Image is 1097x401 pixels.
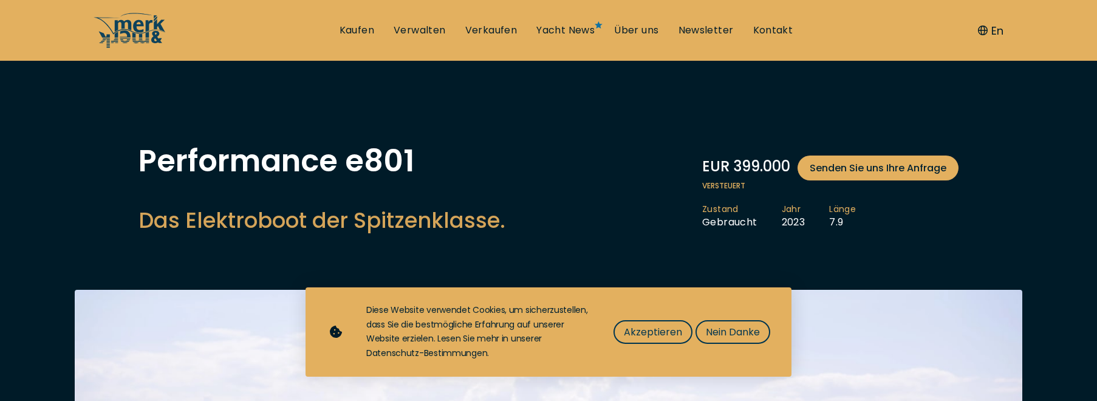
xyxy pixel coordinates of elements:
a: Über uns [614,24,658,37]
li: 2023 [782,204,830,229]
li: Gebraucht [702,204,782,229]
a: Kaufen [340,24,374,37]
a: Datenschutz-Bestimmungen [366,347,487,359]
div: Diese Website verwendet Cookies, um sicherzustellen, dass Sie die bestmögliche Erfahrung auf unse... [366,303,589,361]
span: Nein Danke [706,324,760,340]
a: Senden Sie uns Ihre Anfrage [798,156,959,180]
a: Verkaufen [465,24,518,37]
span: Versteuert [702,180,959,191]
span: Jahr [782,204,805,216]
span: Zustand [702,204,757,216]
li: 7.9 [829,204,880,229]
a: Newsletter [678,24,734,37]
a: Yacht News [536,24,595,37]
div: EUR 399.000 [702,156,959,180]
a: Verwalten [394,24,446,37]
button: En [978,22,1003,39]
button: Akzeptieren [613,320,692,344]
a: Kontakt [753,24,793,37]
button: Nein Danke [695,320,770,344]
span: Länge [829,204,856,216]
h1: Performance e801 [138,146,505,176]
span: Akzeptieren [624,324,682,340]
span: Senden Sie uns Ihre Anfrage [810,160,946,176]
h2: Das Elektroboot der Spitzenklasse. [138,205,505,235]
